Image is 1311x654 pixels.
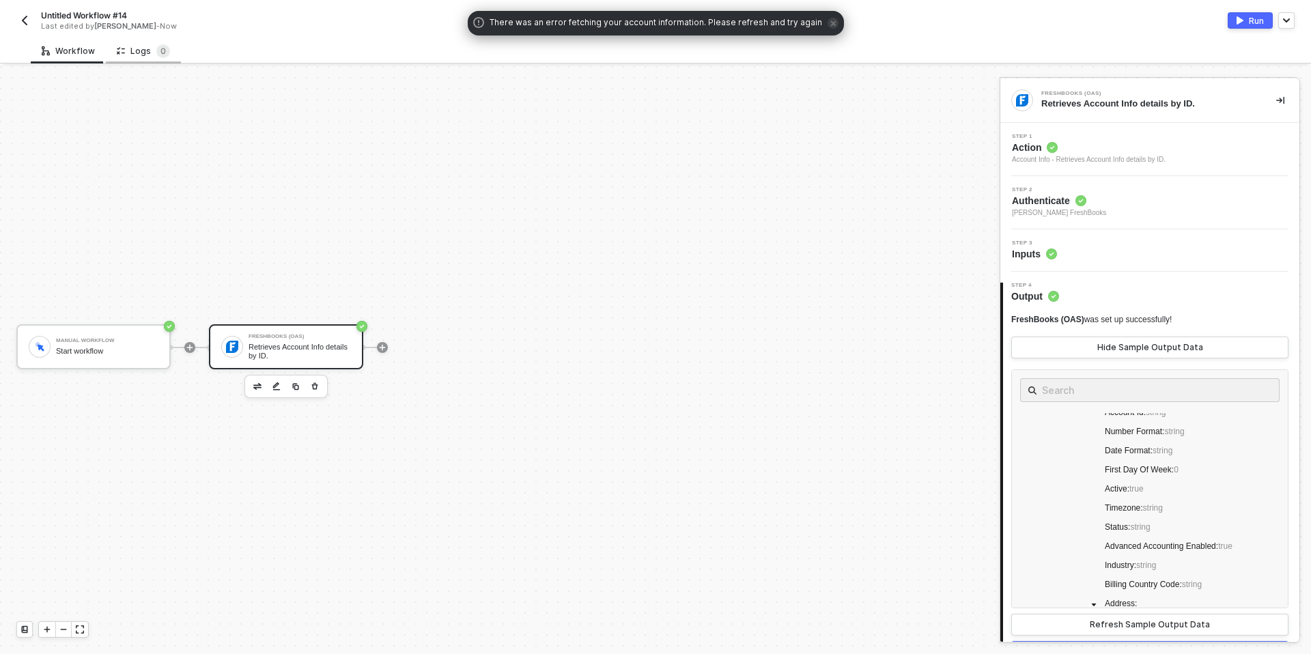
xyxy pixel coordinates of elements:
span: string [1153,446,1172,455]
img: edit-cred [253,383,262,390]
button: activateRun [1228,12,1273,29]
div: Start workflow [56,347,158,356]
div: Step 3Inputs [1000,240,1299,261]
input: Search [1042,382,1258,399]
span: Untitled Workflow #14 [41,10,127,21]
span: Status : [1105,522,1151,532]
span: icon-play [186,343,194,352]
span: icon-search [1028,385,1037,396]
div: Retrieves Account Info details by ID. [249,343,351,360]
span: Output [1011,289,1059,303]
span: string [1164,427,1184,436]
span: Industry : [1105,560,1156,570]
span: icon-collapse-right [1276,96,1284,104]
img: activate [1237,16,1243,25]
span: First Day Of Week : [1105,465,1179,474]
div: Run [1249,15,1264,27]
div: FreshBooks (OAS) [249,334,351,339]
span: string [1182,580,1202,589]
span: Step 4 [1011,283,1059,288]
div: Manual Workflow [56,338,158,343]
span: [PERSON_NAME] [94,21,156,31]
img: integration-icon [1016,94,1028,106]
span: true [1129,484,1144,494]
span: icon-success-page [356,321,367,332]
span: Active : [1105,484,1144,494]
button: copy-block [287,378,304,395]
div: Last edited by - Now [41,21,624,31]
div: was set up successfully! [1011,314,1172,326]
button: back [16,12,33,29]
div: Workflow [42,46,95,57]
button: Hide Sample Output Data [1011,337,1288,358]
span: Action [1012,141,1166,154]
button: edit-cred [268,378,285,395]
div: Logs [117,44,170,58]
span: FreshBooks (OAS) [1011,315,1084,324]
sup: 0 [156,44,170,58]
span: icon-play [43,625,51,634]
img: back [19,15,30,26]
span: icon-exclamation [473,17,484,28]
span: string [1143,503,1163,513]
img: copy-block [292,382,300,390]
div: Account Info - Retrieves Account Info details by ID. [1012,154,1166,165]
span: icon-minus [59,625,68,634]
span: Step 3 [1012,240,1057,246]
span: icon-play [378,343,386,352]
span: [PERSON_NAME] FreshBooks [1012,208,1106,218]
span: Inputs [1012,247,1057,261]
div: Step 2Authenticate [PERSON_NAME] FreshBooks [1000,187,1299,218]
span: Address : [1105,599,1137,608]
span: string [1130,522,1150,532]
span: string [1136,560,1156,570]
img: icon [226,341,238,353]
div: Hide Sample Output Data [1097,342,1203,353]
span: Authenticate [1012,194,1106,208]
div: FreshBooks (OAS) [1041,91,1246,96]
span: caret-down [1090,601,1097,608]
span: 0 [1174,465,1179,474]
button: edit-cred [249,378,266,395]
span: Date Format : [1105,446,1172,455]
div: Step 1Action Account Info - Retrieves Account Info details by ID. [1000,134,1299,165]
span: icon-success-page [164,321,175,332]
span: Billing Country Code : [1105,580,1202,589]
span: Step 2 [1012,187,1106,193]
span: Step 1 [1012,134,1166,139]
span: Timezone : [1105,503,1163,513]
span: Advanced Accounting Enabled : [1105,541,1232,551]
button: Refresh Sample Output Data [1011,614,1288,636]
div: Retrieves Account Info details by ID. [1041,98,1254,110]
div: Refresh Sample Output Data [1090,619,1210,630]
img: edit-cred [272,382,281,391]
span: true [1218,541,1232,551]
span: icon-expand [76,625,84,634]
span: There was an error fetching your account information. Please refresh and try again [490,16,822,30]
img: icon [33,341,46,352]
span: icon-close [828,18,838,29]
span: Number Format : [1105,427,1185,436]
